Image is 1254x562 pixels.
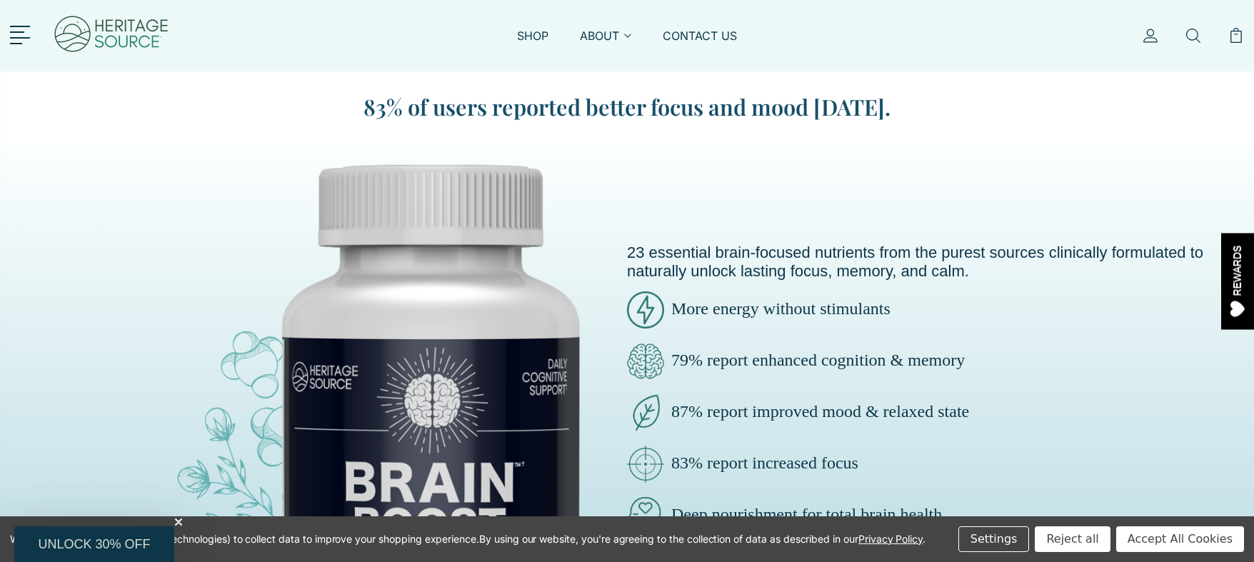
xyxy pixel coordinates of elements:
button: Reject all [1035,526,1110,552]
button: Settings [958,526,1030,552]
blockquote: 83% of users reported better focus and mood [DATE]. [306,91,948,122]
img: Heritage Source [53,7,170,64]
a: ABOUT [580,28,631,61]
span: UNLOCK 30% OFF [38,537,150,551]
p: 87% report improved mood & relaxed state [627,394,1254,431]
button: Close teaser [171,515,186,529]
a: CONTACT US [663,28,737,61]
p: 23 essential brain-focused nutrients from the purest sources clinically formulated to naturally u... [627,244,1254,281]
div: UNLOCK 30% OFFClose teaser [14,526,174,562]
p: 79% report enhanced cognition & memory [627,343,1254,380]
img: brain-boost-clarity.png [627,343,664,380]
span: We use cookies (and other similar technologies) to collect data to improve your shopping experien... [10,533,926,545]
p: More energy without stimulants [627,291,1254,328]
img: brain-boost-clinically-focus.png [627,446,664,483]
img: brain-boost-energy.png [627,291,664,328]
a: SHOP [517,28,548,61]
img: brain-boost-natural-pure.png [627,394,664,431]
p: 83% report increased focus [627,446,1254,483]
img: brain-boost-natural.png [627,497,664,534]
a: Privacy Policy [858,533,923,545]
button: Accept All Cookies [1116,526,1244,552]
p: Deep nourishment for total brain health [627,497,1254,534]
